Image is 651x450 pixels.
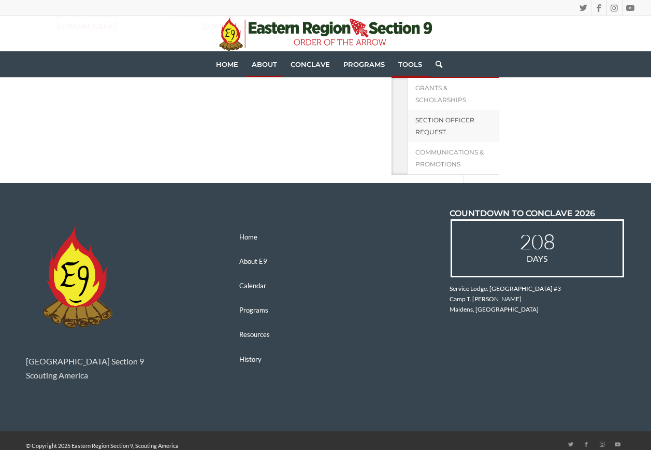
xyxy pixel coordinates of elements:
[415,84,466,104] span: Grants & Scholarships
[415,116,474,136] span: Section Officer Request
[26,355,201,382] p: [GEOGRAPHIC_DATA] Section 9 Scouting America
[392,51,429,77] a: Tools
[238,347,413,371] a: History
[216,60,238,68] span: Home
[291,60,330,68] span: Conclave
[337,51,392,77] a: Programs
[238,298,413,322] a: Programs
[462,231,612,252] span: 208
[407,142,499,175] a: Communications & Promotions
[450,285,561,313] span: Service Lodge: [GEOGRAPHIC_DATA] #3 Camp T. [PERSON_NAME] Maidens, [GEOGRAPHIC_DATA]
[245,51,284,77] a: About
[407,78,499,110] a: Grants & Scholarships
[343,60,385,68] span: Programs
[415,148,484,168] span: Communications & Promotions
[238,322,413,347] a: Resources
[398,60,422,68] span: Tools
[284,51,337,77] a: Conclave
[238,224,413,249] a: Home
[252,60,277,68] span: About
[238,249,413,273] a: About E9
[407,110,499,142] a: Section Officer Request
[462,252,612,265] span: Days
[429,51,442,77] a: Search
[238,274,413,298] a: Calendar
[450,208,595,218] span: COUNTDOWN TO CONCLAVE 2026
[209,51,245,77] a: Home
